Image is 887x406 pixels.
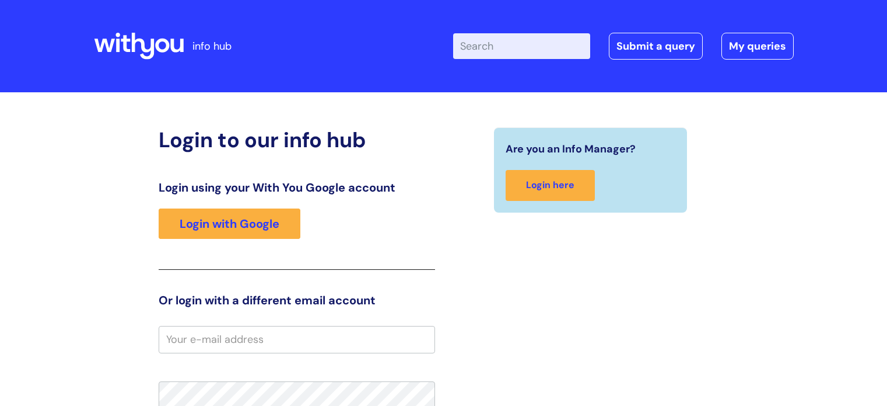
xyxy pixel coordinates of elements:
[159,293,435,307] h3: Or login with a different email account
[609,33,703,60] a: Submit a query
[159,181,435,195] h3: Login using your With You Google account
[192,37,232,55] p: info hub
[506,170,595,201] a: Login here
[159,326,435,353] input: Your e-mail address
[453,33,590,59] input: Search
[159,209,300,239] a: Login with Google
[159,127,435,152] h2: Login to our info hub
[506,140,636,158] span: Are you an Info Manager?
[721,33,794,60] a: My queries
